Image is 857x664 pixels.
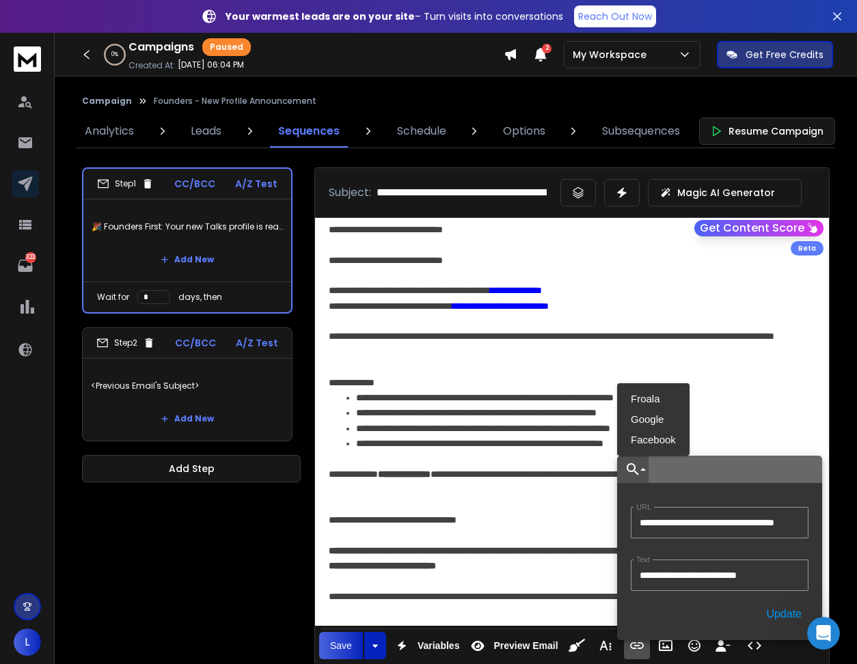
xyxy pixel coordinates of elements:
[681,632,707,659] button: Emoticons
[77,115,142,148] a: Analytics
[389,632,463,659] button: Variables
[503,123,545,139] p: Options
[578,10,652,23] p: Reach Out Now
[495,115,554,148] a: Options
[710,632,736,659] button: Insert Unsubscribe Link
[128,60,175,71] p: Created At:
[113,87,251,100] div: can i put a variable in a link?
[22,188,213,215] div: The team will be back 🕒
[202,38,251,56] div: Paused
[574,5,656,27] a: Reach Out Now
[240,5,264,30] div: Close
[717,41,833,68] button: Get Free Credits
[807,617,840,650] iframe: Intercom live chat
[96,337,155,349] div: Step 2
[759,602,808,626] button: Update
[103,79,262,109] div: can i put a variable in a link?
[677,186,775,199] p: Magic AI Generator
[22,128,213,181] div: You’ll get replies here and in your email: ✉️
[12,252,39,279] a: 323
[226,10,563,23] p: – Turn visits into conversations
[14,628,41,656] button: L
[128,39,194,55] h1: Campaigns
[602,123,680,139] p: Subsequences
[742,632,767,659] button: Code View
[699,117,835,145] button: Resume Campaign
[11,79,262,120] div: Liam says…
[33,202,70,213] b: [DATE]
[85,123,134,139] p: Analytics
[82,167,293,314] li: Step1CC/BCCA/Z Test🎉 Founders First: Your new Talks profile is readyAdd NewWait fordays, then
[11,120,262,253] div: Box says…
[746,48,824,61] p: Get Free Credits
[154,96,316,107] p: Founders - New Profile Announcement
[178,59,244,70] p: [DATE] 06:04 PM
[150,246,225,273] button: Add New
[91,367,284,405] p: <Previous Email's Subject>
[593,632,618,659] button: More Text
[182,115,230,148] a: Leads
[634,503,654,512] label: URL
[175,336,216,350] p: CC/BCC
[191,123,221,139] p: Leads
[236,336,278,350] p: A/Z Test
[278,123,340,139] p: Sequences
[82,327,293,441] li: Step2CC/BCCA/Z Test<Previous Email's Subject>Add New
[9,5,35,31] button: go back
[235,177,277,191] p: A/Z Test
[653,632,679,659] button: Insert Image (⌘P)
[97,178,154,190] div: Step 1
[178,292,222,303] p: days, then
[491,640,560,652] span: Preview Email
[542,44,552,53] span: 2
[150,405,225,432] button: Add New
[66,13,86,23] h1: Box
[92,208,283,246] p: 🎉 Founders First: Your new Talks profile is ready
[389,115,454,148] a: Schedule
[573,48,652,61] p: My Workspace
[564,632,590,659] button: Clean HTML
[270,115,348,148] a: Sequences
[234,442,256,464] button: Send a message…
[82,96,132,107] button: Campaign
[65,447,76,458] button: Upload attachment
[397,123,446,139] p: Schedule
[415,640,463,652] span: Variables
[14,46,41,72] img: logo
[22,155,131,180] b: [EMAIL_ADDRESS][DOMAIN_NAME]
[329,184,371,201] p: Subject:
[319,632,363,659] button: Save
[12,419,262,442] textarea: Message…
[39,8,61,29] img: Profile image for Box
[43,447,54,458] button: Gif picker
[22,225,79,234] div: Box • 2m ago
[11,120,224,223] div: You’ll get replies here and in your email:✉️[EMAIL_ADDRESS][DOMAIN_NAME]The team will be back🕒[DA...
[97,292,129,303] p: Wait for
[174,177,215,191] p: CC/BCC
[594,115,688,148] a: Subsequences
[634,555,653,564] label: Text
[791,241,824,255] div: Beta
[226,10,415,23] strong: Your warmest leads are on your site
[21,447,32,458] button: Emoji picker
[694,220,824,236] button: Get Content Score
[214,5,240,31] button: Home
[111,51,118,59] p: 0 %
[465,632,560,659] button: Preview Email
[25,252,36,263] p: 323
[648,179,802,206] button: Magic AI Generator
[82,455,301,482] button: Add Step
